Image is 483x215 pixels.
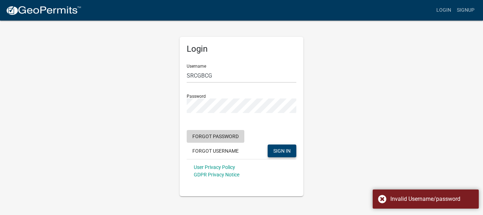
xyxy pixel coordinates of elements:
[187,145,244,157] button: Forgot Username
[390,195,473,203] div: Invalid Username/password
[187,44,296,54] h5: Login
[268,145,296,157] button: SIGN IN
[433,4,454,17] a: Login
[454,4,477,17] a: Signup
[194,172,239,177] a: GDPR Privacy Notice
[273,148,291,153] span: SIGN IN
[194,164,235,170] a: User Privacy Policy
[187,130,244,143] button: Forgot Password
